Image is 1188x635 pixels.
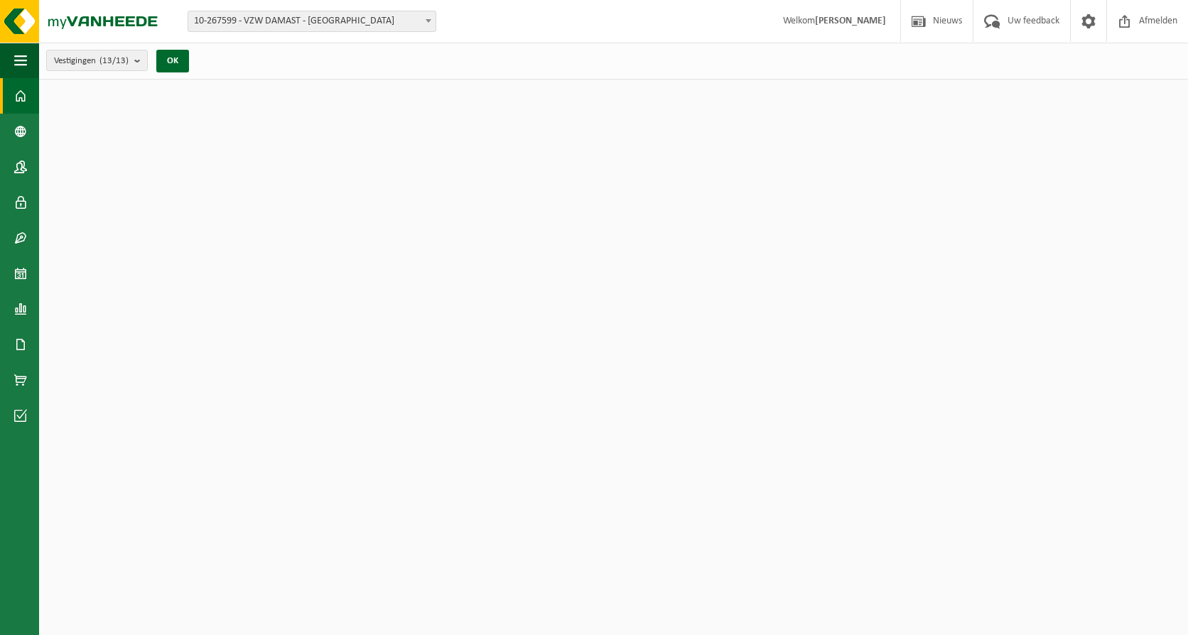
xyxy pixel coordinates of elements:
button: OK [156,50,189,72]
span: Vestigingen [54,50,129,72]
count: (13/13) [99,56,129,65]
strong: [PERSON_NAME] [815,16,886,26]
span: 10-267599 - VZW DAMAST - KORTRIJK [188,11,436,32]
button: Vestigingen(13/13) [46,50,148,71]
span: 10-267599 - VZW DAMAST - KORTRIJK [188,11,436,31]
